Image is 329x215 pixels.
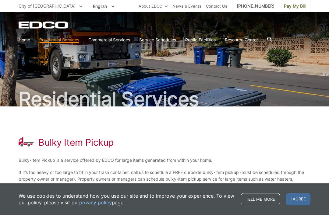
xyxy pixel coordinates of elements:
p: If it’s too heavy or too large to fit in your trash container, call us to schedule a FREE curbsid... [19,169,310,196]
a: Household Hazardous Waste [115,182,172,189]
p: We use cookies to understand how you use our site and to improve your experience. To view our pol... [19,192,235,206]
a: News & Events [172,3,201,9]
a: Home [19,36,30,43]
p: Bulky-Item Pickup is a service offered by EDCO for large items generated from within your home. [19,157,310,164]
a: Public Facilities [185,36,216,43]
a: Resource Center [225,36,258,43]
a: Residential Services [39,36,79,43]
span: I agree [286,193,310,205]
a: Tell me more [241,193,280,205]
a: Service Schedules [139,36,176,43]
a: EDCD logo. Return to the homepage. [19,21,69,29]
span: English [88,1,119,11]
h2: Residential Services [19,89,310,109]
a: Commercial Services [88,36,130,43]
a: About EDCO [139,3,168,9]
span: Pay My Bill [284,3,306,9]
h1: Bulky Item Pickup [38,137,114,148]
a: privacy policy [79,199,112,206]
span: City of [GEOGRAPHIC_DATA] [19,3,76,9]
a: Contact Us [206,3,227,9]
